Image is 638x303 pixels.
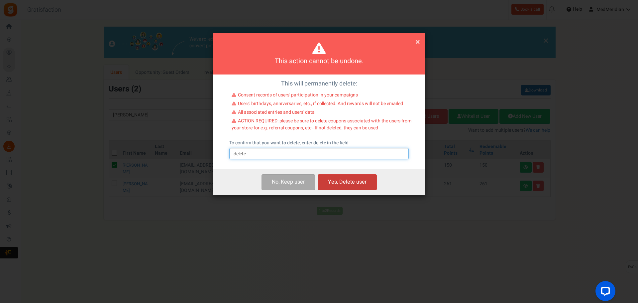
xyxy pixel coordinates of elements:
[221,57,417,66] h4: This action cannot be undone.
[229,140,349,146] label: To confirm that you want to delete, enter delete in the field
[415,36,420,48] span: ×
[232,109,411,118] li: All associated entries and users' data
[229,148,409,159] input: delete
[318,174,377,190] button: Yes, Delete user
[218,79,420,88] p: This will permanently delete:
[232,118,411,133] li: ACTION REQUIRED: please be sure to delete coupons associated with the users from your store for e...
[262,174,315,190] button: No, Keep user
[232,92,411,100] li: Consent records of users' participation in your campaigns
[232,100,411,109] li: Users' birthdays, anniversaries, etc., if collected. And rewards will not be emailed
